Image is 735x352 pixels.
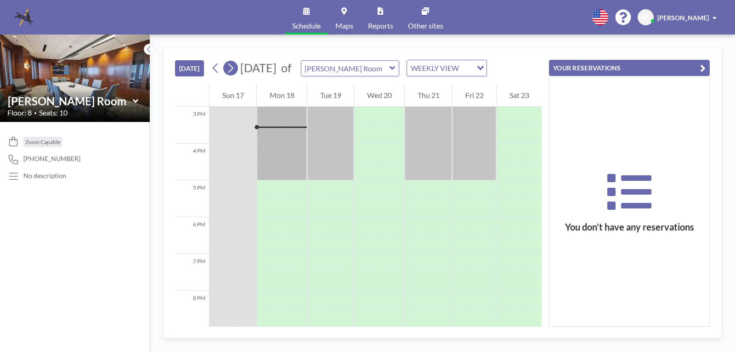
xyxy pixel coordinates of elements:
span: Other sites [408,22,443,29]
div: Thu 21 [405,84,452,107]
div: Wed 20 [354,84,404,107]
input: Search for option [462,62,471,74]
div: Sun 17 [209,84,256,107]
button: [DATE] [175,60,204,76]
span: of [281,61,291,75]
span: Zoom Capable [25,138,60,145]
div: No description [23,172,66,180]
span: Floor: 8 [7,108,32,117]
div: Sat 23 [497,84,542,107]
span: RB [642,13,650,22]
div: 7 PM [175,254,209,291]
h3: You don’t have any reservations [549,221,709,233]
span: • [34,110,37,116]
div: Mon 18 [257,84,307,107]
span: [PHONE_NUMBER] [23,155,80,163]
span: Seats: 10 [39,108,68,117]
span: Schedule [292,22,321,29]
button: YOUR RESERVATIONS [549,60,710,76]
div: 5 PM [175,180,209,217]
div: 6 PM [175,217,209,254]
div: Search for option [407,60,486,76]
span: Reports [368,22,393,29]
div: 3 PM [175,107,209,144]
input: Currie Room [301,61,390,76]
div: 8 PM [175,291,209,328]
input: Currie Room [8,94,133,108]
img: organization-logo [15,8,33,27]
span: Maps [335,22,353,29]
span: WEEKLY VIEW [409,62,461,74]
div: Fri 22 [452,84,496,107]
div: Tue 19 [307,84,354,107]
span: [PERSON_NAME] [657,14,709,22]
div: 4 PM [175,144,209,180]
span: [DATE] [240,61,277,75]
